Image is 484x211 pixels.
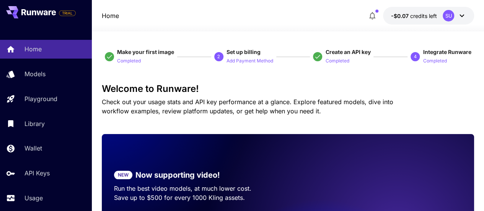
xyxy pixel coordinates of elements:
[59,10,75,16] span: TRIAL
[24,168,50,178] p: API Keys
[227,57,273,65] p: Add Payment Method
[227,49,261,55] span: Set up billing
[391,13,410,19] span: -$0.07
[102,11,119,20] nav: breadcrumb
[443,10,454,21] div: SU
[117,49,174,55] span: Make your first image
[114,184,276,193] p: Run the best video models, at much lower cost.
[227,56,273,65] button: Add Payment Method
[24,144,42,153] p: Wallet
[410,13,437,19] span: credits left
[102,83,474,94] h3: Welcome to Runware!
[114,193,276,202] p: Save up to $500 for every 1000 Kling assets.
[24,193,43,203] p: Usage
[135,169,220,181] p: Now supporting video!
[325,56,349,65] button: Completed
[24,119,45,128] p: Library
[59,8,76,18] span: Add your payment card to enable full platform functionality.
[24,94,57,103] p: Playground
[325,49,370,55] span: Create an API key
[423,49,471,55] span: Integrate Runware
[117,57,141,65] p: Completed
[102,98,393,115] span: Check out your usage stats and API key performance at a glance. Explore featured models, dive int...
[383,7,474,25] button: -$0.0748SU
[391,12,437,20] div: -$0.0748
[325,57,349,65] p: Completed
[24,69,46,79] p: Models
[423,57,447,65] p: Completed
[118,172,129,178] p: NEW
[217,53,220,60] p: 2
[414,53,417,60] p: 4
[117,56,141,65] button: Completed
[102,11,119,20] a: Home
[24,44,42,54] p: Home
[423,56,447,65] button: Completed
